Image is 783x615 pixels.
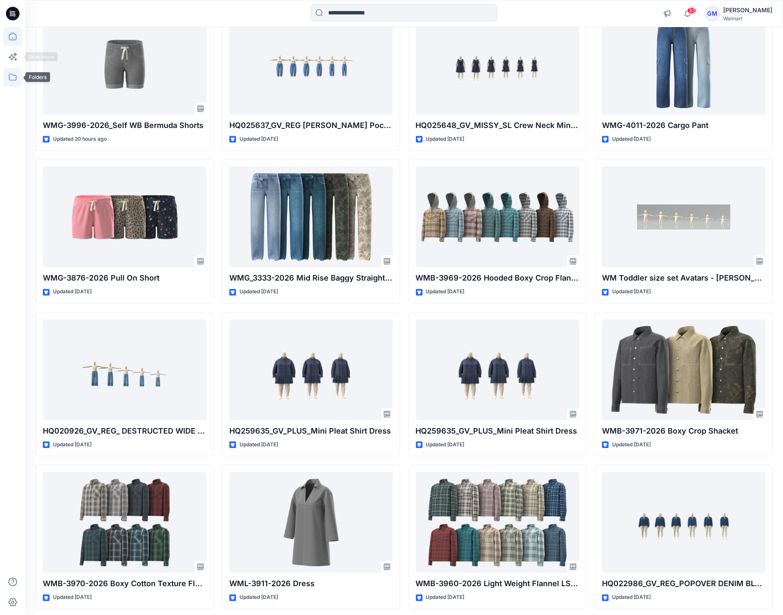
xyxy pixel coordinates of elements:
[416,578,580,590] p: WMB-3960-2026 Light Weight Flannel LS Shirt
[602,14,766,115] a: WMG-4011-2026 Cargo Pant
[602,426,766,437] p: WMB-3971-2026 Boxy Crop Shacket
[53,441,92,450] p: Updated [DATE]
[229,167,393,267] a: WMG_3333-2026 Mid Rise Baggy Straight Pant
[426,593,465,602] p: Updated [DATE]
[43,426,206,437] p: HQ020926_GV_REG_ DESTRUCTED WIDE LEG
[426,441,465,450] p: Updated [DATE]
[416,120,580,132] p: HQ025648_GV_MISSY_SL Crew Neck Mini Dress
[416,426,580,437] p: HQ259635_GV_PLUS_Mini Pleat Shirt Dress
[602,167,766,267] a: WM Toddler size set Avatars - streight leg with Diaper 18M - 5T
[416,14,580,115] a: HQ025648_GV_MISSY_SL Crew Neck Mini Dress
[229,273,393,284] p: WMG_3333-2026 Mid Rise Baggy Straight Pant
[43,120,206,132] p: WMG-3996-2026_Self WB Bermuda Shorts
[602,273,766,284] p: WM Toddler size set Avatars - [PERSON_NAME] leg with Diaper 18M - 5T
[612,593,651,602] p: Updated [DATE]
[705,6,720,21] div: GM
[229,472,393,573] a: WML-3911-2026 Dress
[43,273,206,284] p: WMG-3876-2026 Pull On Short
[416,273,580,284] p: WMB-3969-2026 Hooded Boxy Crop Flannel
[687,7,697,14] span: 32
[43,578,206,590] p: WMB-3970-2026 Boxy Cotton Texture Flannel
[602,578,766,590] p: HQ022986_GV_REG_POPOVER DENIM BLOUSE
[612,288,651,297] p: Updated [DATE]
[723,5,772,15] div: [PERSON_NAME]
[240,288,278,297] p: Updated [DATE]
[53,288,92,297] p: Updated [DATE]
[426,135,465,144] p: Updated [DATE]
[240,593,278,602] p: Updated [DATE]
[229,14,393,115] a: HQ025637_GV_REG Carpenter Pocket Barrel Jean
[240,441,278,450] p: Updated [DATE]
[43,472,206,573] a: WMB-3970-2026 Boxy Cotton Texture Flannel
[240,135,278,144] p: Updated [DATE]
[602,472,766,573] a: HQ022986_GV_REG_POPOVER DENIM BLOUSE
[723,15,772,22] div: Walmart
[416,472,580,573] a: WMB-3960-2026 Light Weight Flannel LS Shirt
[416,320,580,420] a: HQ259635_GV_PLUS_Mini Pleat Shirt Dress
[229,320,393,420] a: HQ259635_GV_PLUS_Mini Pleat Shirt Dress
[602,320,766,420] a: WMB-3971-2026 Boxy Crop Shacket
[229,578,393,590] p: WML-3911-2026 Dress
[426,288,465,297] p: Updated [DATE]
[43,320,206,420] a: HQ020926_GV_REG_ DESTRUCTED WIDE LEG
[229,426,393,437] p: HQ259635_GV_PLUS_Mini Pleat Shirt Dress
[229,120,393,132] p: HQ025637_GV_REG [PERSON_NAME] Pocket Barrel [PERSON_NAME]
[612,441,651,450] p: Updated [DATE]
[43,14,206,115] a: WMG-3996-2026_Self WB Bermuda Shorts
[612,135,651,144] p: Updated [DATE]
[53,593,92,602] p: Updated [DATE]
[43,167,206,267] a: WMG-3876-2026 Pull On Short
[416,167,580,267] a: WMB-3969-2026 Hooded Boxy Crop Flannel
[602,120,766,132] p: WMG-4011-2026 Cargo Pant
[53,135,107,144] p: Updated 20 hours ago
